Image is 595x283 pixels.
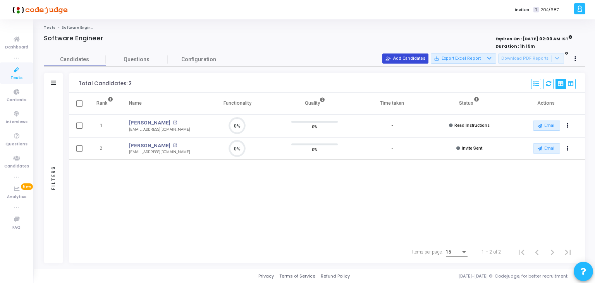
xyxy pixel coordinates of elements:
[62,25,98,30] span: Software Engineer
[129,119,170,127] a: [PERSON_NAME]
[454,123,490,128] span: Read Instructions
[312,145,318,153] span: 0%
[560,244,576,260] button: Last page
[44,35,103,42] h4: Software Engineer
[6,119,28,126] span: Interviews
[446,250,468,255] mat-select: Items per page:
[382,53,428,64] button: Add Candidates
[321,273,350,280] a: Refund Policy
[4,163,29,170] span: Candidates
[129,99,142,107] div: Name
[21,183,33,190] span: New
[508,93,585,114] th: Actions
[7,194,26,200] span: Analytics
[312,123,318,131] span: 0%
[533,143,560,154] button: Email
[431,53,496,64] button: Export Excel Report
[446,249,451,255] span: 15
[350,273,585,280] div: [DATE]-[DATE] © Codejudge, for better recruitment.
[540,7,559,13] span: 204/687
[129,142,170,150] a: [PERSON_NAME]
[258,273,274,280] a: Privacy
[44,55,106,64] span: Candidates
[555,79,576,89] div: View Options
[5,44,28,51] span: Dashboard
[380,99,404,107] div: Time taken
[529,244,545,260] button: Previous page
[562,143,573,154] button: Actions
[533,121,560,131] button: Email
[276,93,354,114] th: Quality
[44,25,585,30] nav: breadcrumb
[106,55,168,64] span: Questions
[7,97,26,104] span: Contests
[88,114,121,137] td: 1
[279,273,315,280] a: Terms of Service
[391,145,393,152] div: -
[10,2,68,17] img: logo
[50,135,57,220] div: Filters
[181,55,216,64] span: Configuration
[495,43,535,49] strong: Duration : 1h 15m
[5,141,28,148] span: Questions
[482,248,501,255] div: 1 – 2 of 2
[515,7,530,13] label: Invites:
[173,121,177,125] mat-icon: open_in_new
[533,7,538,13] span: T
[514,244,529,260] button: First page
[44,25,55,30] a: Tests
[173,143,177,148] mat-icon: open_in_new
[129,127,190,133] div: [EMAIL_ADDRESS][DOMAIN_NAME]
[10,75,22,81] span: Tests
[88,93,121,114] th: Rank
[385,56,391,61] mat-icon: person_add_alt
[412,248,443,255] div: Items per page:
[434,56,439,61] mat-icon: save_alt
[199,93,276,114] th: Functionality
[462,146,482,151] span: Invite Sent
[129,149,190,155] div: [EMAIL_ADDRESS][DOMAIN_NAME]
[79,81,132,87] div: Total Candidates: 2
[545,244,560,260] button: Next page
[12,224,21,231] span: FAQ
[391,123,393,129] div: -
[88,137,121,160] td: 2
[562,121,573,131] button: Actions
[498,53,564,64] button: Download PDF Reports
[495,34,573,42] strong: Expires On : [DATE] 02:00 AM IST
[431,93,508,114] th: Status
